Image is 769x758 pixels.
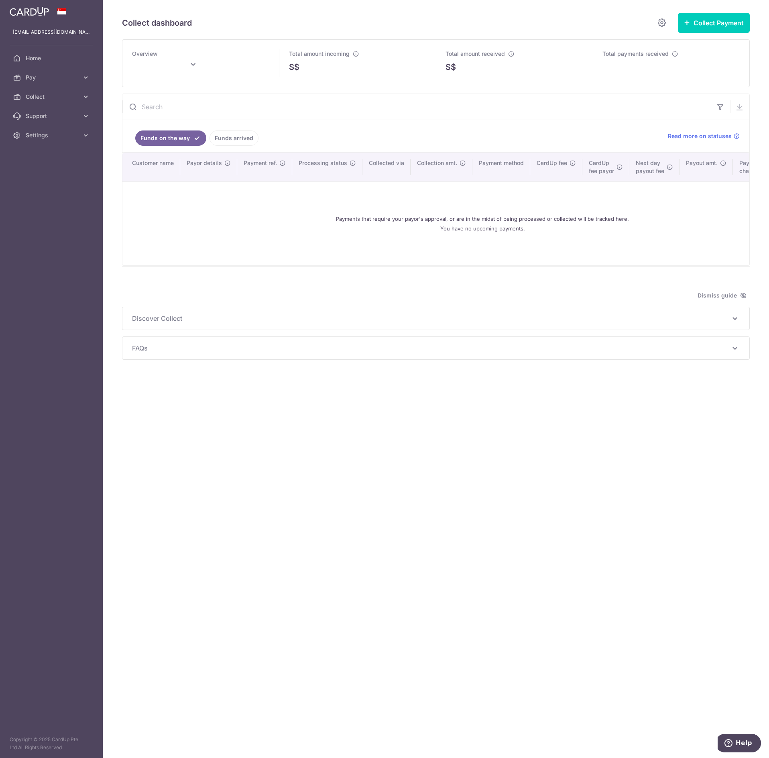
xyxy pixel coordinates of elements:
span: FAQs [132,343,730,353]
span: S$ [446,61,456,73]
span: Total amount received [446,50,505,57]
span: Help [18,6,35,13]
span: Processing status [299,159,347,167]
img: CardUp [10,6,49,16]
span: Pay [26,73,79,82]
p: FAQs [132,343,740,353]
span: CardUp fee payor [589,159,614,175]
span: Payout amt. [686,159,718,167]
a: Funds on the way [135,130,206,146]
th: Collected via [362,153,411,181]
th: Customer name [122,153,180,181]
span: Overview [132,50,158,57]
span: Payor details [187,159,222,167]
span: Read more on statuses [668,132,732,140]
span: Collection amt. [417,159,457,167]
span: Support [26,112,79,120]
span: Next day payout fee [636,159,664,175]
p: Discover Collect [132,314,740,323]
span: Total amount incoming [289,50,350,57]
button: Collect Payment [678,13,750,33]
input: Search [122,94,711,120]
a: Read more on statuses [668,132,740,140]
a: Funds arrived [210,130,258,146]
h5: Collect dashboard [122,16,192,29]
th: Payment method [472,153,530,181]
p: [EMAIL_ADDRESS][DOMAIN_NAME] [13,28,90,36]
span: S$ [289,61,299,73]
span: Dismiss guide [698,291,747,300]
span: Collect [26,93,79,101]
span: Discover Collect [132,314,730,323]
span: Payment ref. [244,159,277,167]
span: Home [26,54,79,62]
iframe: Opens a widget where you can find more information [718,734,761,754]
span: Settings [26,131,79,139]
span: Total payments received [602,50,669,57]
span: CardUp fee [537,159,567,167]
